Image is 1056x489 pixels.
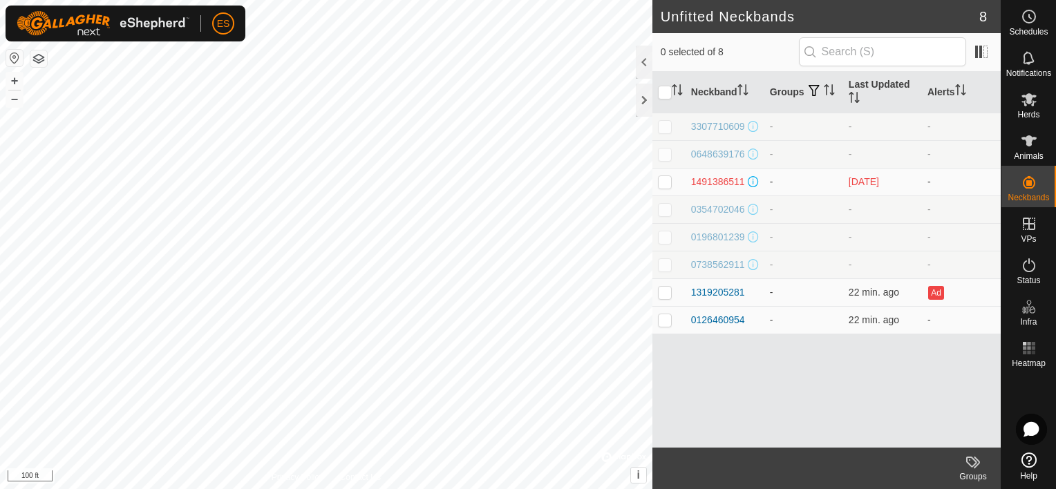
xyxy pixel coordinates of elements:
div: Groups [945,470,1001,483]
button: Map Layers [30,50,47,67]
td: - [764,251,843,278]
span: Aug 26, 2025, 8:07 PM [849,314,899,325]
th: Last Updated [843,72,922,113]
p-sorticon: Activate to sort [955,86,966,97]
button: i [631,468,646,483]
button: Reset Map [6,50,23,66]
td: - [764,278,843,306]
div: 0738562911 [691,258,745,272]
span: - [849,259,852,270]
th: Neckband [686,72,764,113]
button: + [6,73,23,89]
a: Privacy Policy [272,471,323,483]
span: Schedules [1009,28,1048,36]
div: 0648639176 [691,147,745,162]
a: Help [1001,447,1056,486]
th: Alerts [922,72,1001,113]
span: Notifications [1006,69,1051,77]
h2: Unfitted Neckbands [661,8,979,25]
button: – [6,90,23,107]
img: Gallagher Logo [17,11,189,36]
span: Status [1017,276,1040,285]
input: Search (S) [799,37,966,66]
div: 0196801239 [691,230,745,245]
td: - [764,113,843,140]
td: - [922,113,1001,140]
div: 3307710609 [691,119,745,134]
p-sorticon: Activate to sort [672,86,683,97]
span: Aug 23, 2025, 12:21 PM [849,176,879,187]
div: 0126460954 [691,313,745,327]
p-sorticon: Activate to sort [849,94,860,105]
td: - [922,306,1001,334]
span: Heatmap [1012,359,1046,367]
p-sorticon: Activate to sort [824,86,835,97]
div: 1319205281 [691,285,745,300]
span: - [849,121,852,132]
td: - [764,223,843,251]
span: VPs [1021,235,1036,243]
span: 0 selected of 8 [661,45,799,59]
span: - [849,148,852,160]
td: - [922,195,1001,223]
span: Infra [1020,318,1037,326]
p-sorticon: Activate to sort [737,86,748,97]
td: - [764,168,843,195]
td: - [922,223,1001,251]
td: - [764,195,843,223]
td: - [922,251,1001,278]
span: Herds [1017,111,1039,119]
span: i [637,469,640,481]
span: Animals [1014,152,1044,160]
td: - [764,306,843,334]
span: Neckbands [1008,193,1049,202]
td: - [922,140,1001,168]
span: Help [1020,472,1037,480]
a: Contact Us [340,471,381,483]
span: ES [217,17,230,31]
span: - [849,204,852,215]
div: 1491386511 [691,175,745,189]
button: Ad [928,286,943,300]
span: Aug 26, 2025, 8:07 PM [849,287,899,298]
td: - [922,168,1001,195]
span: - [849,231,852,242]
th: Groups [764,72,843,113]
td: - [764,140,843,168]
div: 0354702046 [691,202,745,217]
span: 8 [979,6,987,27]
